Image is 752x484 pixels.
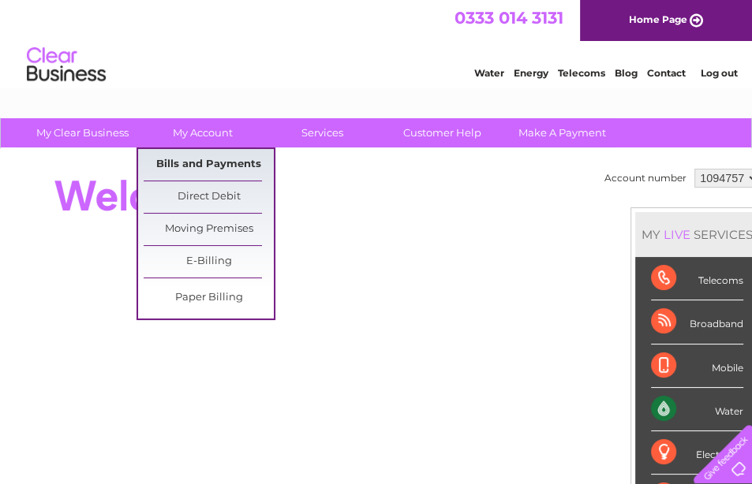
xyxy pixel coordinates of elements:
a: Log out [700,67,737,79]
div: Mobile [651,344,743,388]
div: LIVE [660,227,694,242]
div: Telecoms [651,257,743,300]
a: Energy [514,67,548,79]
a: Direct Debit [144,181,274,213]
a: My Clear Business [17,118,148,147]
a: Bills and Payments [144,149,274,181]
a: Moving Premises [144,214,274,245]
div: Clear Business is a trading name of Verastar Limited (registered in [GEOGRAPHIC_DATA] No. 3667643... [4,9,750,76]
a: Paper Billing [144,282,274,314]
a: Telecoms [558,67,605,79]
a: Water [474,67,504,79]
a: My Account [137,118,268,147]
img: logo.png [26,41,107,89]
a: Blog [615,67,638,79]
a: Customer Help [377,118,507,147]
div: Broadband [651,300,743,344]
td: Account number [600,165,690,192]
div: Water [651,388,743,431]
a: 0333 014 3131 [455,8,563,28]
a: Make A Payment [497,118,627,147]
a: Services [257,118,387,147]
div: Electricity [651,431,743,475]
a: Contact [647,67,686,79]
a: E-Billing [144,246,274,277]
